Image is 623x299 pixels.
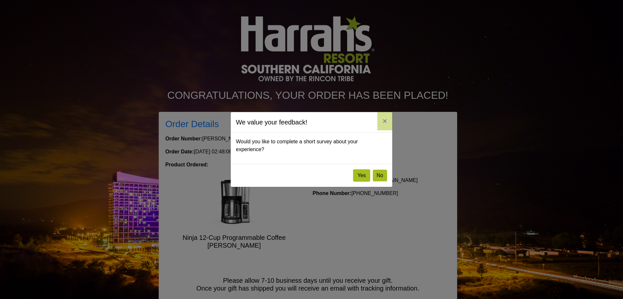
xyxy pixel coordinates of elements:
[353,169,370,182] button: Yes
[373,170,387,181] button: No
[236,138,387,153] p: Would you like to complete a short survey about your experience?
[383,117,387,125] span: ×
[236,117,307,127] h5: We value your feedback!
[377,112,392,130] button: Close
